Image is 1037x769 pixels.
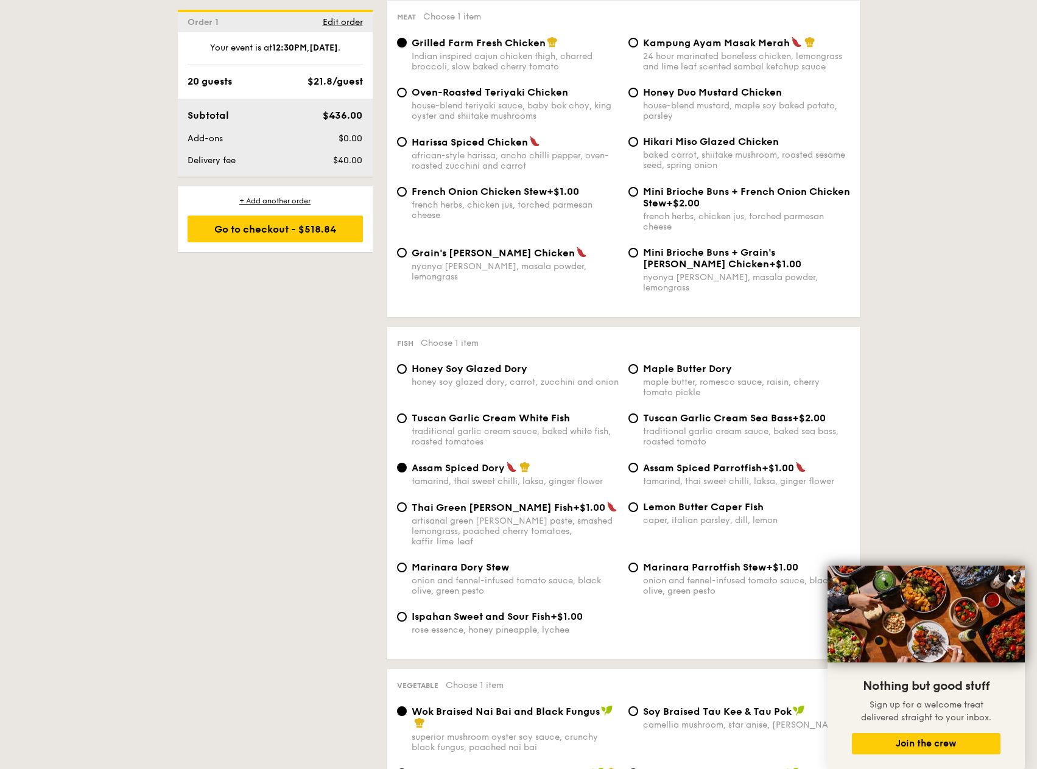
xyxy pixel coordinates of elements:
[643,86,782,98] span: Honey Duo Mustard Chicken
[643,363,732,374] span: Maple Butter Dory
[397,681,438,690] span: Vegetable
[766,561,798,573] span: +$1.00
[643,272,850,293] div: nyonya [PERSON_NAME], masala powder, lemongrass
[397,187,407,197] input: French Onion Chicken Stew+$1.00french herbs, chicken jus, torched parmesan cheese
[793,705,805,716] img: icon-vegan.f8ff3823.svg
[412,732,619,753] div: superior mushroom oyster soy sauce, crunchy black fungus, poached nai bai
[308,74,363,89] div: $21.8/guest
[529,136,540,147] img: icon-spicy.37a8142b.svg
[397,137,407,147] input: Harissa Spiced Chickenafrican-style harissa, ancho chilli pepper, oven-roasted zucchini and carrot
[412,426,619,447] div: traditional garlic cream sauce, baked white fish, roasted tomatoes
[397,612,407,622] input: Ispahan Sweet and Sour Fish+$1.00rose essence, honey pineapple, lychee
[804,37,815,47] img: icon-chef-hat.a58ddaea.svg
[628,563,638,572] input: Marinara Parrotfish Stew+$1.00onion and fennel-infused tomato sauce, black olive, green pesto
[628,502,638,512] input: Lemon Butter Caper Fishcaper, italian parsley, dill, lemon
[643,186,850,209] span: Mini Brioche Buns + French Onion Chicken Stew
[547,186,579,197] span: +$1.00
[412,200,619,220] div: french herbs, chicken jus, torched parmesan cheese
[861,700,991,723] span: Sign up for a welcome treat delivered straight to your inbox.
[506,462,517,472] img: icon-spicy.37a8142b.svg
[628,88,638,97] input: Honey Duo Mustard Chickenhouse-blend mustard, maple soy baked potato, parsley
[421,338,479,348] span: Choose 1 item
[309,43,338,53] strong: [DATE]
[323,110,362,121] span: $436.00
[412,86,568,98] span: Oven-Roasted Teriyaki Chicken
[333,155,362,166] span: $40.00
[412,100,619,121] div: house-blend teriyaki sauce, baby bok choy, king oyster and shiitake mushrooms
[188,196,363,206] div: + Add another order
[412,462,505,474] span: Assam Spiced Dory
[412,476,619,486] div: tamarind, thai sweet chilli, laksa, ginger flower
[606,501,617,512] img: icon-spicy.37a8142b.svg
[643,476,850,486] div: tamarind, thai sweet chilli, laksa, ginger flower
[643,136,779,147] span: Hikari Miso Glazed Chicken
[397,339,413,348] span: Fish
[412,136,528,148] span: Harissa Spiced Chicken
[628,248,638,258] input: Mini Brioche Buns + Grain's [PERSON_NAME] Chicken+$1.00nyonya [PERSON_NAME], masala powder, lemon...
[863,679,990,694] span: Nothing but good stuff
[643,412,792,424] span: Tuscan Garlic Cream Sea Bass
[412,561,509,573] span: Marinara Dory Stew
[188,17,223,27] span: Order 1
[643,501,764,513] span: Lemon Butter Caper Fish
[573,502,605,513] span: +$1.00
[628,137,638,147] input: Hikari Miso Glazed Chickenbaked carrot, shiitake mushroom, roasted sesame seed, spring onion
[643,515,850,525] div: caper, italian parsley, dill, lemon
[412,575,619,596] div: onion and fennel-infused tomato sauce, black olive, green pesto
[628,364,638,374] input: Maple Butter Dorymaple butter, romesco sauce, raisin, cherry tomato pickle
[272,43,307,53] strong: 12:30PM
[547,37,558,47] img: icon-chef-hat.a58ddaea.svg
[643,575,850,596] div: onion and fennel-infused tomato sauce, black olive, green pesto
[414,717,425,728] img: icon-chef-hat.a58ddaea.svg
[628,463,638,472] input: Assam Spiced Parrotfish+$1.00tamarind, thai sweet chilli, laksa, ginger flower
[412,516,619,547] div: artisanal green [PERSON_NAME] paste, smashed lemongrass, poached cherry tomatoes, kaffir lime leaf
[643,720,850,730] div: camellia mushroom, star anise, [PERSON_NAME]
[188,42,363,65] div: Your event is at , .
[412,186,547,197] span: French Onion Chicken Stew
[412,412,570,424] span: Tuscan Garlic Cream White Fish
[852,733,1000,754] button: Join the crew
[412,377,619,387] div: honey soy glazed dory, carrot, zucchini and onion
[762,462,794,474] span: +$1.00
[628,38,638,47] input: Kampung Ayam Masak Merah24 hour marinated boneless chicken, lemongrass and lime leaf scented samb...
[188,74,232,89] div: 20 guests
[397,706,407,716] input: Wok Braised Nai Bai and Black Fungussuperior mushroom oyster soy sauce, crunchy black fungus, poa...
[643,377,850,398] div: maple butter, romesco sauce, raisin, cherry tomato pickle
[1002,569,1022,588] button: Close
[412,706,600,717] span: Wok Braised Nai Bai and Black Fungus
[643,37,790,49] span: Kampung Ayam Masak Merah
[795,462,806,472] img: icon-spicy.37a8142b.svg
[643,211,850,232] div: french herbs, chicken jus, torched parmesan cheese
[188,133,223,144] span: Add-ons
[769,258,801,270] span: +$1.00
[643,100,850,121] div: house-blend mustard, maple soy baked potato, parsley
[397,463,407,472] input: Assam Spiced Dorytamarind, thai sweet chilli, laksa, ginger flower
[828,566,1025,662] img: DSC07876-Edit02-Large.jpeg
[397,502,407,512] input: Thai Green [PERSON_NAME] Fish+$1.00artisanal green [PERSON_NAME] paste, smashed lemongrass, poach...
[412,611,550,622] span: Ispahan Sweet and Sour Fish
[412,247,575,259] span: Grain's [PERSON_NAME] Chicken
[188,155,236,166] span: Delivery fee
[643,706,792,717] span: ⁠Soy Braised Tau Kee & Tau Pok
[412,502,573,513] span: Thai Green [PERSON_NAME] Fish
[412,150,619,171] div: african-style harissa, ancho chilli pepper, oven-roasted zucchini and carrot
[628,187,638,197] input: Mini Brioche Buns + French Onion Chicken Stew+$2.00french herbs, chicken jus, torched parmesan ch...
[412,51,619,72] div: Indian inspired cajun chicken thigh, charred broccoli, slow baked cherry tomato
[412,261,619,282] div: nyonya [PERSON_NAME], masala powder, lemongrass
[397,563,407,572] input: Marinara Dory Stewonion and fennel-infused tomato sauce, black olive, green pesto
[601,705,613,716] img: icon-vegan.f8ff3823.svg
[323,17,363,27] span: Edit order
[188,216,363,242] div: Go to checkout - $518.84
[643,426,850,447] div: traditional garlic cream sauce, baked sea bass, roasted tomato
[791,37,802,47] img: icon-spicy.37a8142b.svg
[397,88,407,97] input: Oven-Roasted Teriyaki Chickenhouse-blend teriyaki sauce, baby bok choy, king oyster and shiitake ...
[666,197,700,209] span: +$2.00
[397,413,407,423] input: Tuscan Garlic Cream White Fishtraditional garlic cream sauce, baked white fish, roasted tomatoes
[643,561,766,573] span: Marinara Parrotfish Stew
[412,625,619,635] div: rose essence, honey pineapple, lychee
[576,247,587,258] img: icon-spicy.37a8142b.svg
[397,248,407,258] input: Grain's [PERSON_NAME] Chickennyonya [PERSON_NAME], masala powder, lemongrass
[397,364,407,374] input: Honey Soy Glazed Doryhoney soy glazed dory, carrot, zucchini and onion
[188,110,229,121] span: Subtotal
[643,247,775,270] span: Mini Brioche Buns + Grain's [PERSON_NAME] Chicken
